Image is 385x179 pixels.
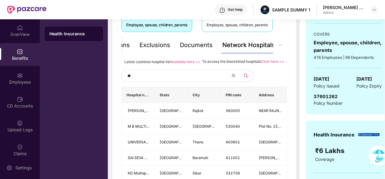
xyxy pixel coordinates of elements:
[17,120,23,126] img: svg+xml;base64,PHN2ZyBpZD0iVXBsb2FkX0xvZ3MiIGRhdGEtbmFtZT0iVXBsb2FkIExvZ3MiIHhtbG5zPSJodHRwOi8vd3...
[7,6,46,14] img: New Pazcare Logo
[314,54,382,60] div: 476 Employees | 99 Dependents
[314,131,355,139] div: Health Insurance
[17,144,23,150] img: svg+xml;base64,PHN2ZyBpZD0iQ2xhaW0iIHhtbG5zPSJodHRwOi8vd3d3LnczLm9yZy8yMDAwL3N2ZyIgd2lkdGg9IjIwIi...
[226,140,240,144] span: 400601
[259,93,282,97] span: Address
[207,22,268,28] div: Employee, spouse, children, parents
[372,7,377,12] img: svg+xml;base64,PHN2ZyBpZD0iRHJvcGRvd24tMzJ4MzIiIHhtbG5zPSJodHRwOi8vd3d3LnczLm9yZy8yMDAwL3N2ZyIgd2...
[17,96,23,102] img: svg+xml;base64,PHN2ZyBpZD0iQ0RfQWNjb3VudHMiIGRhdGEtbmFtZT0iQ0QgQWNjb3VudHMiIHhtbG5zPSJodHRwOi8vd3...
[254,119,287,135] td: Plot No. 15-B, Health City chinagadili
[122,87,155,103] th: Hospital name
[155,119,188,135] td: Andhra Pradesh
[188,103,221,119] td: Rajkot
[254,87,287,103] th: Address
[192,140,203,144] span: Thane
[160,171,197,175] span: [GEOGRAPHIC_DATA]
[261,59,284,64] a: Click here >>
[6,165,12,171] img: svg+xml;base64,PHN2ZyBpZD0iU2V0dGluZy0yMHgyMCIgeG1sbnM9Imh0dHA6Ly93d3cudzMub3JnLzIwMDAvc3ZnIiB3aW...
[17,49,23,55] img: svg+xml;base64,PHN2ZyBpZD0iQmVuZWZpdHMiIHhtbG5zPSJodHRwOi8vd3d3LnczLm9yZy8yMDAwL3N2ZyIgd2lkdGg9Ij...
[180,40,213,50] div: Documents
[315,157,334,162] span: Coverage
[155,103,188,119] td: Gujarat
[219,7,225,13] img: svg+xml;base64,PHN2ZyBpZD0iSGVscC0zMngzMiIgeG1sbnM9Imh0dHA6Ly93d3cudzMub3JnLzIwMDAvc3ZnIiB3aWR0aD...
[171,59,200,64] a: Available here >>
[226,124,240,129] span: 530040
[323,10,365,15] div: Admin
[192,124,230,129] span: [GEOGRAPHIC_DATA]
[356,83,382,89] span: Policy Expiry
[160,155,197,160] span: [GEOGRAPHIC_DATA]
[202,59,261,64] span: To access the blacklisted hospitals
[315,147,346,155] span: ₹6 Lakhs
[261,5,269,14] img: Pazcare_Alternative_logo-01-01.png
[314,75,329,83] span: [DATE]
[122,150,155,166] td: SAI SEVA MULTISPECIALITY HOSPITAL
[358,133,380,136] img: insurerLogo
[222,40,275,50] div: Network Hospitals
[188,135,221,150] td: Thane
[17,25,23,31] img: svg+xml;base64,PHN2ZyBpZD0iSG9tZSIgeG1sbnM9Imh0dHA6Ly93d3cudzMub3JnLzIwMDAvc3ZnIiB3aWR0aD0iMjAiIG...
[139,40,170,50] div: Exclusions
[17,72,23,78] img: svg+xml;base64,PHN2ZyBpZD0iRW1wbG95ZWVzIiB4bWxucz0iaHR0cDovL3d3dy53My5vcmcvMjAwMC9zdmciIHdpZHRoPS...
[122,103,155,119] td: Netradeep Maxivision Eye Hospitals Pvt Ltd
[188,119,221,135] td: Visakhapatnam
[128,140,199,144] span: UNIVERSAL MULTISPECIALITY HOSPITAL
[314,101,343,106] span: Policy Number
[155,87,188,103] th: State
[128,171,173,175] span: KD Multispeciality Hospital
[188,150,221,166] td: Baramati
[124,59,171,64] span: Latest cashless hospital list
[122,119,155,135] td: M B MULTI SPECIALITY HOSPITAL
[259,140,363,144] span: [GEOGRAPHIC_DATA], [STREET_ADDRESS][PERSON_NAME]
[14,165,33,171] div: Settings
[356,75,372,83] span: [DATE]
[126,22,187,28] div: Employee, spouse, children, parents
[128,124,187,129] span: M B MULTI SPECIALITY HOSPITAL
[273,37,287,53] button: ellipsis
[259,124,341,129] span: Plot No. 15-B, [GEOGRAPHIC_DATA] chinagadili
[221,87,254,103] th: PIN code
[128,108,194,113] span: [PERSON_NAME] Eye Hospitals Pvt Ltd
[314,39,382,54] div: Employee, spouse, children, parents
[228,7,243,12] div: Get Help
[226,155,240,160] span: 411001
[192,155,208,160] span: Baramati
[314,83,340,89] span: Policy Issued
[232,74,235,77] span: close-circle
[128,155,195,160] span: SAI SEVA MULTISPECIALITY HOSPITAL
[232,73,235,79] span: close-circle
[278,43,282,47] span: ellipsis
[314,31,382,37] div: COVERS
[254,150,287,166] td: Someshwar nagar, IN FRONT OF M S KAKADE COLLEGE, WAGHALWADI
[192,108,203,113] span: Rajkot
[239,73,253,78] span: search
[314,94,338,99] span: 37601262
[323,5,365,10] div: [PERSON_NAME] K S
[254,103,287,119] td: NEAR RAJNAGAR CHOWK NANA MUVA MAIN ROAD, BESIDE SURYAMUKHI HANUMAN TEMPLE
[239,70,254,82] button: search
[272,7,310,13] div: SAMPLE DUMMY 1
[259,171,364,175] span: [GEOGRAPHIC_DATA] , Main Bus Stand [GEOGRAPHIC_DATA]
[49,31,98,37] div: Health Insurance
[155,135,188,150] td: Maharashtra
[122,135,155,150] td: UNIVERSAL MULTISPECIALITY HOSPITAL
[254,135,287,150] td: Teejadeep Heights, 1 st floor, Gokul Nagar
[160,140,197,144] span: [GEOGRAPHIC_DATA]
[160,108,197,113] span: [GEOGRAPHIC_DATA]
[155,150,188,166] td: Maharashtra
[160,124,197,129] span: [GEOGRAPHIC_DATA]
[188,87,221,103] th: City
[127,93,150,97] span: Hospital name
[192,171,202,175] span: Sikar
[226,171,240,175] span: 332706
[226,108,240,113] span: 360005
